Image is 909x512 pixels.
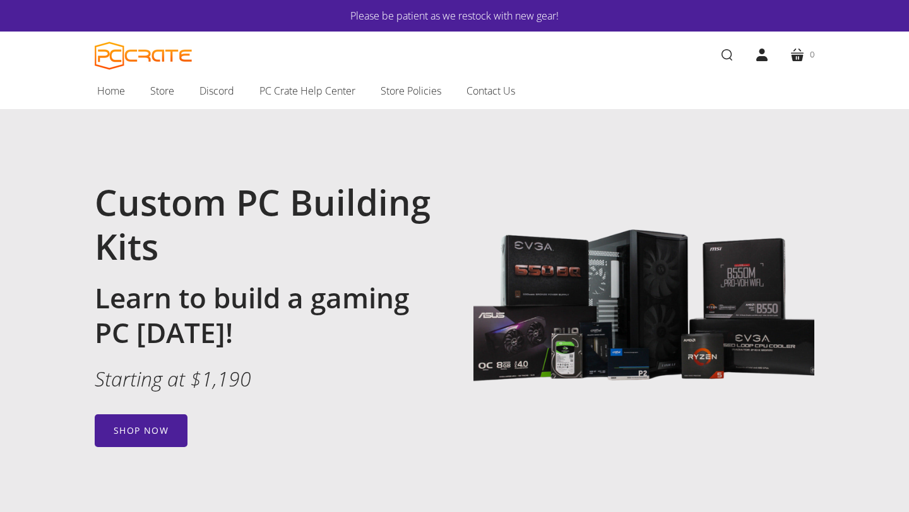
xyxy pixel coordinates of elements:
[95,281,436,350] h2: Learn to build a gaming PC [DATE]!
[780,37,824,73] a: 0
[473,141,814,481] img: Image with gaming PC components including Lian Li 205 Lancool case, MSI B550M motherboard, EVGA 6...
[133,8,776,24] a: Please be patient as we restock with new gear!
[247,78,368,104] a: PC Crate Help Center
[150,83,174,99] span: Store
[85,78,138,104] a: Home
[95,42,193,70] a: PC CRATE
[97,83,125,99] span: Home
[454,78,528,104] a: Contact Us
[95,180,436,268] h1: Custom PC Building Kits
[138,78,187,104] a: Store
[187,78,247,104] a: Discord
[368,78,454,104] a: Store Policies
[76,78,833,109] nav: Main navigation
[259,83,355,99] span: PC Crate Help Center
[199,83,234,99] span: Discord
[95,414,187,447] a: Shop now
[466,83,515,99] span: Contact Us
[381,83,441,99] span: Store Policies
[810,48,814,61] span: 0
[95,365,251,392] em: Starting at $1,190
